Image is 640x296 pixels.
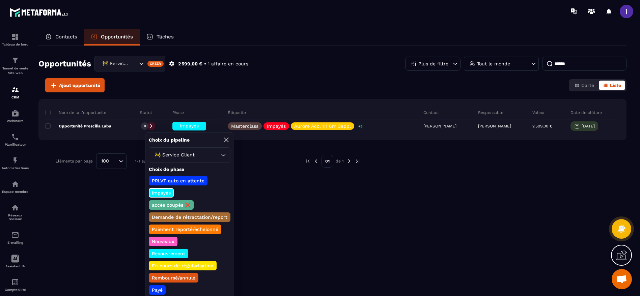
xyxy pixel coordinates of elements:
button: Liste [599,81,625,90]
p: Phase [172,110,184,115]
p: de 1 [336,158,344,164]
p: Responsable [478,110,503,115]
p: 1-1 sur 1 éléments [135,159,170,164]
p: Date de clôture [571,110,602,115]
p: Opportunités [101,34,133,40]
div: Search for option [94,56,165,71]
p: Choix de phase [149,166,230,173]
p: Espace membre [2,190,29,194]
span: Impayés [180,123,199,128]
a: Contacts [38,29,84,46]
img: formation [11,56,19,64]
img: automations [11,109,19,117]
div: Ouvrir le chat [612,269,632,289]
p: Plus de filtre [418,61,448,66]
button: Carte [570,81,598,90]
p: En cours de régularisation [151,262,215,269]
h2: Opportunités [38,57,91,70]
p: 0 [144,124,146,128]
p: Remboursé/annulé [151,274,196,281]
img: automations [11,180,19,188]
p: Planificateur [2,143,29,146]
p: Impayés [151,189,172,196]
p: CRM [2,95,29,99]
p: Étiquette [228,110,246,115]
p: • [204,61,206,67]
p: Nouveaux [151,238,175,245]
p: Tout le monde [477,61,510,66]
p: Tunnel de vente Site web [2,66,29,76]
p: Aurore Acc. 1:1 6m 3app. [294,124,351,128]
img: next [346,158,352,164]
div: Search for option [149,147,230,163]
a: Tâches [140,29,180,46]
p: Impayés [267,124,286,128]
p: Paiement reporté/échelonné [151,226,219,233]
p: 1 affaire en cours [208,61,248,67]
a: Opportunités [84,29,140,46]
img: formation [11,86,19,94]
button: Ajout opportunité [45,78,105,92]
span: Liste [610,83,621,88]
a: formationformationTableau de bord [2,28,29,51]
input: Search for option [131,60,137,67]
a: automationsautomationsWebinaire [2,104,29,128]
p: Comptabilité [2,288,29,292]
a: automationsautomationsAutomatisations [2,151,29,175]
p: Automatisations [2,166,29,170]
img: scheduler [11,133,19,141]
p: Choix du pipeline [149,137,190,143]
img: formation [11,33,19,41]
a: schedulerschedulerPlanificateur [2,128,29,151]
span: 100 [99,157,111,165]
span: 🚧 Service Client [101,60,131,67]
p: +5 [356,123,365,130]
p: E-mailing [2,241,29,244]
p: Tâches [157,34,174,40]
p: Demande de rétractation/report [151,214,228,220]
p: Assistant IA [2,264,29,268]
p: Éléments par page [55,159,93,164]
p: Contact [423,110,439,115]
span: Carte [581,83,594,88]
p: Valeur [532,110,545,115]
p: Statut [140,110,152,115]
p: Payé [151,287,164,293]
p: Contacts [55,34,77,40]
p: Recouvrement [151,250,186,257]
a: automationsautomationsEspace membre [2,175,29,199]
img: social-network [11,204,19,212]
p: 2 599,00 € [532,124,552,128]
p: accès coupés ❌ [151,202,192,208]
p: Nom de la l'opportunité [45,110,106,115]
span: Ajout opportunité [59,82,100,89]
a: emailemailE-mailing [2,226,29,249]
a: social-networksocial-networkRéseaux Sociaux [2,199,29,226]
p: Masterclass [231,124,258,128]
img: prev [305,158,311,164]
div: Search for option [96,153,127,169]
span: 🚧 Service Client [153,151,196,159]
a: formationformationCRM [2,81,29,104]
img: logo [9,6,70,19]
a: Assistant IA [2,249,29,273]
p: [DATE] [582,124,595,128]
img: email [11,231,19,239]
img: next [355,158,361,164]
img: accountant [11,278,19,286]
p: PRLVT auto en attente [151,177,205,184]
p: Réseaux Sociaux [2,213,29,221]
input: Search for option [111,157,117,165]
p: 01 [322,155,333,168]
a: formationformationTunnel de vente Site web [2,51,29,81]
div: Créer [147,61,164,67]
input: Search for option [196,151,219,159]
p: 2 599,00 € [178,61,202,67]
img: prev [313,158,319,164]
img: automations [11,156,19,165]
p: Webinaire [2,119,29,123]
p: [PERSON_NAME] [478,124,511,128]
p: Tableau de bord [2,42,29,46]
p: Opportunité Prescilia Laba [45,123,111,129]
